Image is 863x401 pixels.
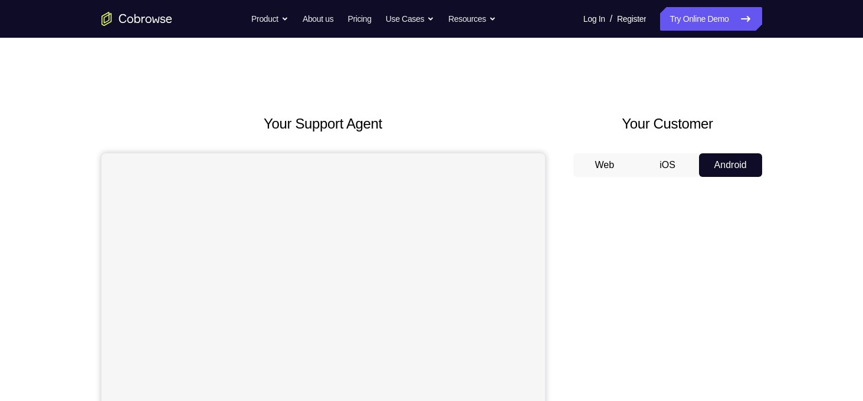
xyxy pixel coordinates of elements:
[583,7,605,31] a: Log In
[617,7,646,31] a: Register
[448,7,496,31] button: Resources
[699,153,762,177] button: Android
[347,7,371,31] a: Pricing
[660,7,762,31] a: Try Online Demo
[101,113,545,134] h2: Your Support Agent
[386,7,434,31] button: Use Cases
[573,113,762,134] h2: Your Customer
[610,12,612,26] span: /
[303,7,333,31] a: About us
[636,153,699,177] button: iOS
[573,153,636,177] button: Web
[101,12,172,26] a: Go to the home page
[251,7,288,31] button: Product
